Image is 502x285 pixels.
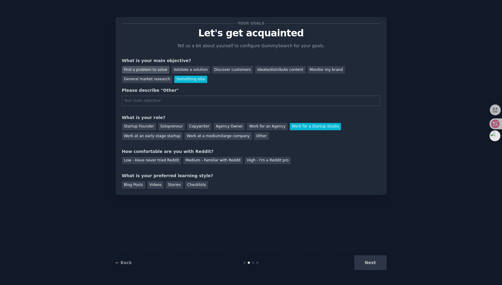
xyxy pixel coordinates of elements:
div: Work at an early stage startup [122,132,183,140]
div: Monitor my brand [308,66,345,74]
div: High - I'm a Reddit pro [245,157,291,164]
div: Other [254,132,269,140]
div: What is your preferred learning style? [122,173,380,179]
a: ← Back [116,260,132,265]
p: Let's get acquainted [122,28,380,38]
div: Copywriter [187,123,212,131]
div: General market research [122,76,172,83]
div: How comfortable are you with Reddit? [122,148,380,155]
div: Stories [166,181,183,189]
div: Checklists [185,181,208,189]
div: Discover customers [212,66,253,74]
div: What is your role? [122,114,380,121]
div: Agency Owner [214,123,245,131]
div: Work for an Agency [247,123,287,131]
div: Ideate/distribute content [255,66,305,74]
div: Work for a Startup Studio [290,123,341,131]
div: Something else [174,76,207,83]
input: Your main objective [122,96,380,106]
div: Videos [147,181,164,189]
div: Work at a medium/large company [185,132,252,140]
div: Validate a solution [172,66,210,74]
p: Tell us a bit about yourself to configure GummySearch for your goals. [175,43,327,49]
div: What is your main objective? [122,58,380,64]
div: Solopreneur [158,123,185,131]
span: Your goals [237,20,266,27]
div: Find a problem to solve [122,66,169,74]
div: Startup Founder [122,123,156,131]
div: Medium - Familiar with Reddit [183,157,243,164]
div: Low - Have never tried Reddit [122,157,181,164]
div: Blog Posts [122,181,145,189]
div: Please describe "Other" [122,87,380,94]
